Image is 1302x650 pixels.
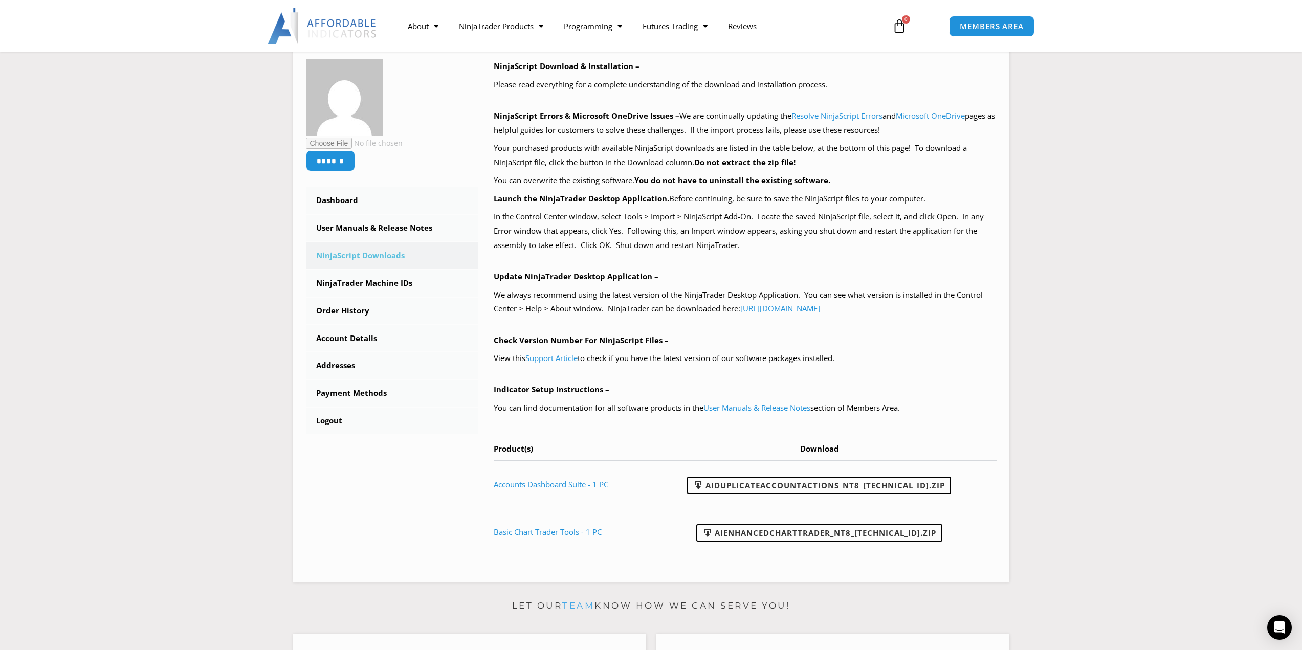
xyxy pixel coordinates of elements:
[398,14,449,38] a: About
[494,384,609,394] b: Indicator Setup Instructions –
[562,600,594,611] a: team
[494,288,997,317] p: We always recommend using the latest version of the NinjaTrader Desktop Application. You can see ...
[494,141,997,170] p: Your purchased products with available NinjaScript downloads are listed in the table below, at th...
[306,270,479,297] a: NinjaTrader Machine IDs
[896,110,965,121] a: Microsoft OneDrive
[306,59,383,136] img: 2f467c3c0518cea68dcdb61cd31124b509ed4ca88e191e53e6ed632b2d05cb68
[494,335,669,345] b: Check Version Number For NinjaScript Files –
[632,14,718,38] a: Futures Trading
[694,157,796,167] b: Do not extract the zip file!
[634,175,830,185] b: You do not have to uninstall the existing software.
[398,14,880,38] nav: Menu
[306,325,479,352] a: Account Details
[960,23,1024,30] span: MEMBERS AREA
[703,402,810,413] a: User Manuals & Release Notes
[494,173,997,188] p: You can overwrite the existing software.
[791,110,882,121] a: Resolve NinjaScript Errors
[494,61,639,71] b: NinjaScript Download & Installation –
[494,479,608,489] a: Accounts Dashboard Suite - 1 PC
[525,353,578,363] a: Support Article
[494,401,997,415] p: You can find documentation for all software products in the section of Members Area.
[306,215,479,241] a: User Manuals & Release Notes
[949,16,1034,37] a: MEMBERS AREA
[800,443,839,454] span: Download
[306,380,479,407] a: Payment Methods
[306,408,479,434] a: Logout
[877,11,922,41] a: 0
[306,352,479,379] a: Addresses
[306,187,479,434] nav: Account pages
[1267,615,1292,640] div: Open Intercom Messenger
[494,527,602,537] a: Basic Chart Trader Tools - 1 PC
[494,109,997,138] p: We are continually updating the and pages as helpful guides for customers to solve these challeng...
[494,192,997,206] p: Before continuing, be sure to save the NinjaScript files to your computer.
[494,78,997,92] p: Please read everything for a complete understanding of the download and installation process.
[306,298,479,324] a: Order History
[494,271,658,281] b: Update NinjaTrader Desktop Application –
[494,443,533,454] span: Product(s)
[293,598,1009,614] p: Let our know how we can serve you!
[268,8,378,44] img: LogoAI | Affordable Indicators – NinjaTrader
[740,303,820,313] a: [URL][DOMAIN_NAME]
[494,351,997,366] p: View this to check if you have the latest version of our software packages installed.
[494,110,679,121] b: NinjaScript Errors & Microsoft OneDrive Issues –
[306,242,479,269] a: NinjaScript Downloads
[718,14,767,38] a: Reviews
[902,15,910,24] span: 0
[554,14,632,38] a: Programming
[494,193,669,204] b: Launch the NinjaTrader Desktop Application.
[696,524,942,542] a: AIEnhancedChartTrader_NT8_[TECHNICAL_ID].zip
[687,477,951,494] a: AIDuplicateAccountActions_NT8_[TECHNICAL_ID].zip
[494,210,997,253] p: In the Control Center window, select Tools > Import > NinjaScript Add-On. Locate the saved NinjaS...
[306,187,479,214] a: Dashboard
[449,14,554,38] a: NinjaTrader Products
